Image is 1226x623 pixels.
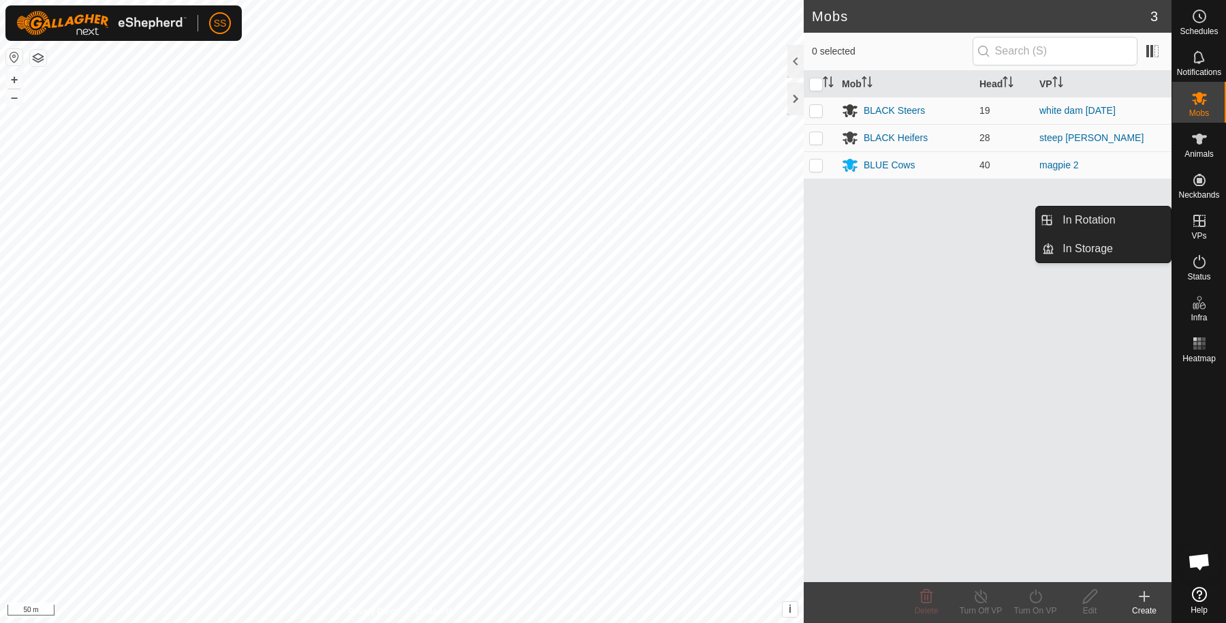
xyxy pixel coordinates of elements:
span: 3 [1150,6,1158,27]
span: In Rotation [1063,212,1115,228]
span: Neckbands [1178,191,1219,199]
span: 0 selected [812,44,973,59]
div: Turn On VP [1008,605,1063,617]
span: SS [214,16,227,31]
span: Schedules [1180,27,1218,35]
a: Help [1172,581,1226,620]
span: Heatmap [1182,354,1216,363]
a: steep [PERSON_NAME] [1039,132,1144,143]
p-sorticon: Activate to sort [1003,78,1013,89]
button: Reset Map [6,49,22,65]
th: Mob [836,71,974,97]
button: Map Layers [30,50,46,66]
span: Animals [1184,150,1214,158]
span: i [789,603,791,615]
div: BLUE Cows [864,158,915,172]
a: Privacy Policy [348,605,399,618]
button: + [6,72,22,88]
div: BLACK Heifers [864,131,928,145]
span: Help [1191,606,1208,614]
a: In Storage [1054,235,1171,262]
li: In Storage [1036,235,1171,262]
div: Open chat [1179,541,1220,582]
span: Notifications [1177,68,1221,76]
span: 28 [979,132,990,143]
p-sorticon: Activate to sort [862,78,873,89]
th: Head [974,71,1034,97]
span: Infra [1191,314,1207,322]
div: Create [1117,605,1172,617]
span: 40 [979,159,990,170]
span: Mobs [1189,109,1209,117]
span: VPs [1191,232,1206,240]
input: Search (S) [973,37,1137,65]
span: Delete [915,606,939,616]
img: Gallagher Logo [16,11,187,35]
button: i [783,602,798,617]
p-sorticon: Activate to sort [823,78,834,89]
li: In Rotation [1036,207,1171,234]
div: BLACK Steers [864,104,925,118]
p-sorticon: Activate to sort [1052,78,1063,89]
a: In Rotation [1054,207,1171,234]
h2: Mobs [812,8,1150,25]
span: In Storage [1063,241,1113,257]
div: Edit [1063,605,1117,617]
div: Turn Off VP [954,605,1008,617]
a: magpie 2 [1039,159,1079,170]
a: white dam [DATE] [1039,105,1116,116]
a: Contact Us [415,605,456,618]
span: Status [1187,273,1210,281]
span: 19 [979,105,990,116]
button: – [6,89,22,106]
th: VP [1034,71,1172,97]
